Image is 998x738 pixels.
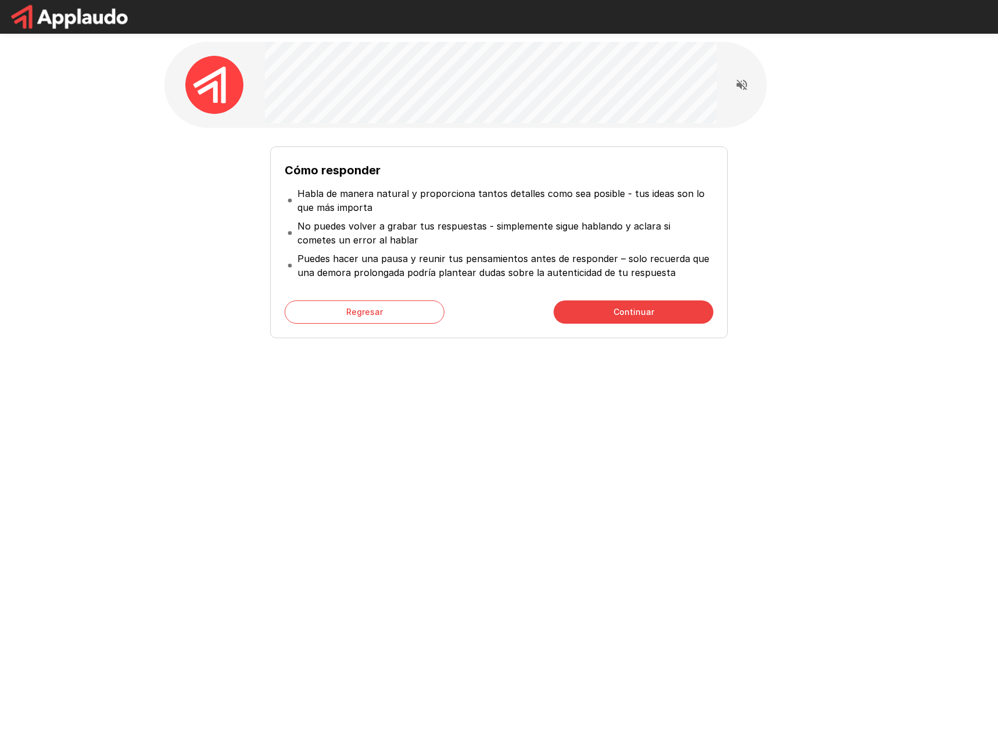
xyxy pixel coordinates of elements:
button: Continuar [554,300,713,324]
p: Puedes hacer una pausa y reunir tus pensamientos antes de responder – solo recuerda que una demor... [297,252,711,280]
button: Regresar [285,300,444,324]
p: No puedes volver a grabar tus respuestas - simplemente sigue hablando y aclara si cometes un erro... [297,219,711,247]
b: Cómo responder [285,163,380,177]
p: Habla de manera natural y proporciona tantos detalles como sea posible - tus ideas son lo que más... [297,187,711,214]
button: Read questions aloud [730,73,753,96]
img: applaudo_avatar.png [185,56,243,114]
